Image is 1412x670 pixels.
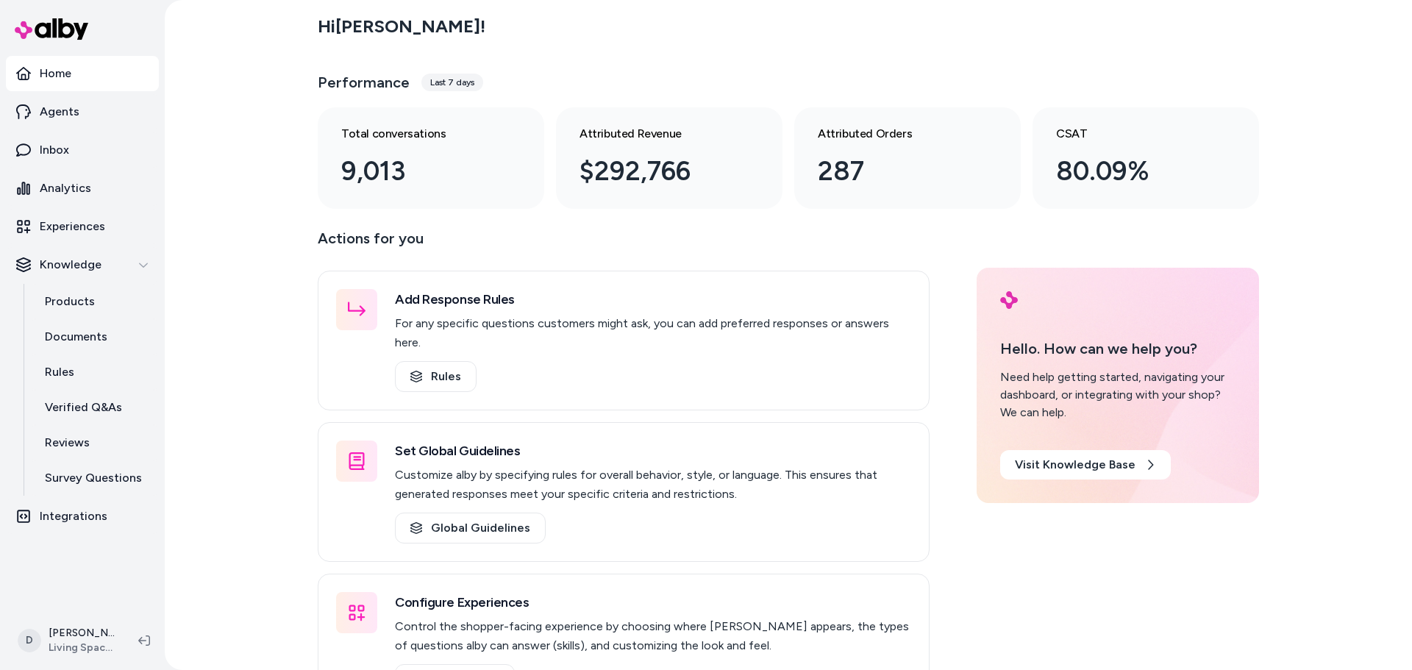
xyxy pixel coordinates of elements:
[341,125,497,143] h3: Total conversations
[395,314,911,352] p: For any specific questions customers might ask, you can add preferred responses or answers here.
[395,592,911,613] h3: Configure Experiences
[794,107,1021,209] a: Attributed Orders 287
[818,152,974,191] div: 287
[45,363,74,381] p: Rules
[6,499,159,534] a: Integrations
[395,361,477,392] a: Rules
[818,125,974,143] h3: Attributed Orders
[18,629,41,652] span: D
[49,626,115,641] p: [PERSON_NAME]
[318,15,485,38] h2: Hi [PERSON_NAME] !
[341,152,497,191] div: 9,013
[6,209,159,244] a: Experiences
[30,284,159,319] a: Products
[30,354,159,390] a: Rules
[45,293,95,310] p: Products
[1033,107,1259,209] a: CSAT 80.09%
[40,218,105,235] p: Experiences
[6,94,159,129] a: Agents
[395,441,911,461] h3: Set Global Guidelines
[30,460,159,496] a: Survey Questions
[30,425,159,460] a: Reviews
[15,18,88,40] img: alby Logo
[1056,152,1212,191] div: 80.09%
[30,390,159,425] a: Verified Q&As
[40,256,101,274] p: Knowledge
[580,125,735,143] h3: Attributed Revenue
[45,399,122,416] p: Verified Q&As
[40,141,69,159] p: Inbox
[6,56,159,91] a: Home
[45,469,142,487] p: Survey Questions
[580,152,735,191] div: $292,766
[395,289,911,310] h3: Add Response Rules
[395,617,911,655] p: Control the shopper-facing experience by choosing where [PERSON_NAME] appears, the types of quest...
[40,103,79,121] p: Agents
[318,72,410,93] h3: Performance
[1056,125,1212,143] h3: CSAT
[318,227,930,262] p: Actions for you
[6,132,159,168] a: Inbox
[9,617,126,664] button: D[PERSON_NAME]Living Spaces
[1000,450,1171,480] a: Visit Knowledge Base
[6,247,159,282] button: Knowledge
[40,179,91,197] p: Analytics
[40,507,107,525] p: Integrations
[49,641,115,655] span: Living Spaces
[6,171,159,206] a: Analytics
[40,65,71,82] p: Home
[1000,291,1018,309] img: alby Logo
[395,466,911,504] p: Customize alby by specifying rules for overall behavior, style, or language. This ensures that ge...
[45,434,90,452] p: Reviews
[395,513,546,544] a: Global Guidelines
[1000,368,1235,421] div: Need help getting started, navigating your dashboard, or integrating with your shop? We can help.
[556,107,782,209] a: Attributed Revenue $292,766
[318,107,544,209] a: Total conversations 9,013
[30,319,159,354] a: Documents
[45,328,107,346] p: Documents
[421,74,483,91] div: Last 7 days
[1000,338,1235,360] p: Hello. How can we help you?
